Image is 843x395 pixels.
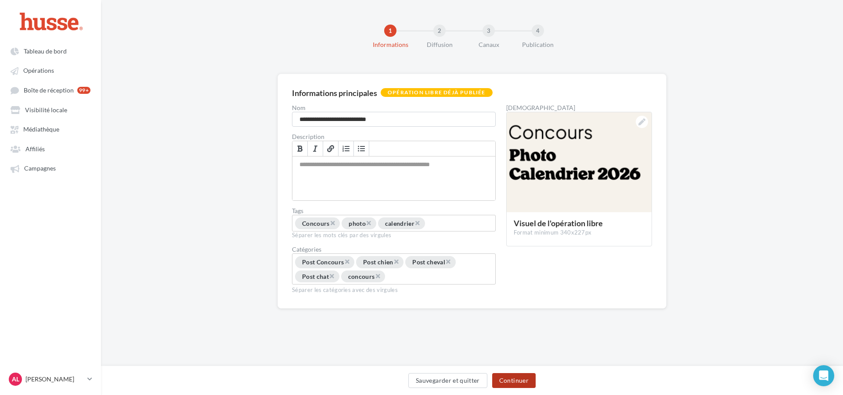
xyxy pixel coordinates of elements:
a: Tableau de bord [5,43,96,59]
span: × [393,257,399,266]
span: Tableau de bord [24,47,67,55]
label: Tags [292,208,496,214]
div: Canaux [461,40,517,49]
div: Diffusion [411,40,468,49]
a: Boîte de réception 99+ [5,82,96,98]
p: [PERSON_NAME] [25,375,84,384]
input: Choisissez une catégorie [386,272,451,282]
a: AL [PERSON_NAME] [7,371,94,388]
span: Concours [302,220,330,227]
div: 3 [483,25,495,37]
div: Permet de préciser les enjeux de la campagne à vos affiliés [292,157,495,200]
a: Italique (Ctrl+I) [308,141,323,156]
span: × [366,219,371,227]
label: Nom [292,105,496,111]
span: Affiliés [25,145,45,153]
div: Informations [362,40,418,49]
a: Insérer/Supprimer une liste à puces [354,141,369,156]
a: Opérations [5,62,96,78]
span: Post chien [363,259,393,266]
button: Sauvegarder et quitter [408,373,487,388]
span: × [414,219,420,227]
div: Séparer les catégories avec des virgules [292,285,496,294]
span: Post chat [302,273,329,280]
span: × [445,257,450,266]
span: × [329,272,334,280]
div: Publication [510,40,566,49]
a: Lien [323,141,339,156]
a: Affiliés [5,141,96,157]
div: Permet aux affiliés de trouver l'opération libre plus facilement [292,215,496,231]
span: Boîte de réception [24,86,74,94]
span: Post cheval [412,259,445,266]
div: Format minimum 340x227px [514,229,645,237]
div: Visuel de l'opération libre [514,219,645,227]
span: calendrier [385,220,415,227]
input: Permet aux affiliés de trouver l'opération libre plus facilement [426,219,491,229]
div: 1 [384,25,396,37]
span: photo [349,220,366,227]
div: Open Intercom Messenger [813,365,834,386]
div: Catégories [292,246,496,253]
a: Gras (Ctrl+B) [292,141,308,156]
span: × [375,272,380,280]
a: Visibilité locale [5,102,96,117]
div: [DEMOGRAPHIC_DATA] [506,105,652,111]
div: Informations principales [292,89,377,97]
label: Description [292,134,496,140]
div: 4 [532,25,544,37]
span: Opérations [23,67,54,75]
a: Insérer/Supprimer une liste numérotée [339,141,354,156]
span: × [330,219,335,227]
a: Médiathèque [5,121,96,137]
span: AL [12,375,19,384]
div: 99+ [77,87,90,94]
button: Continuer [492,373,536,388]
span: Visibilité locale [25,106,67,114]
span: × [344,257,349,266]
div: Séparer les mots clés par des virgules [292,231,496,239]
div: 2 [433,25,446,37]
span: Médiathèque [23,126,59,133]
span: concours [348,273,375,280]
div: Opération libre déjà publiée [381,88,493,97]
a: Campagnes [5,160,96,176]
div: Choisissez une catégorie [292,253,496,285]
span: Campagnes [24,165,56,172]
span: Post Concours [302,259,344,266]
